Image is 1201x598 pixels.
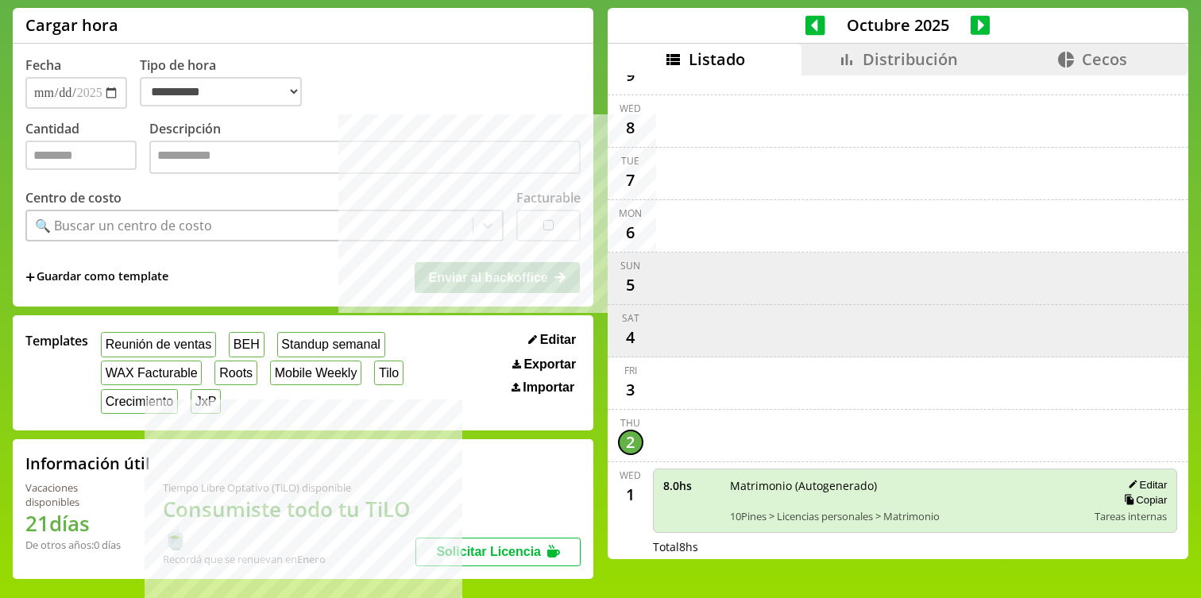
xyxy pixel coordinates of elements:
div: 8 [618,115,643,141]
div: 5 [618,272,643,298]
textarea: Descripción [149,141,581,174]
div: Mon [619,206,642,220]
span: +Guardar como template [25,268,168,286]
div: scrollable content [608,75,1188,557]
div: Sat [622,311,639,325]
div: Tue [621,154,639,168]
div: Fri [624,364,637,377]
div: De otros años: 0 días [25,538,125,552]
div: 1 [618,482,643,507]
span: Octubre 2025 [825,14,971,36]
select: Tipo de hora [140,77,302,106]
span: 10Pines > Licencias personales > Matrimonio [730,509,1084,523]
span: Listado [689,48,745,70]
button: WAX Facturable [101,361,202,385]
span: + [25,268,35,286]
button: Reunión de ventas [101,332,216,357]
div: Recordá que se renuevan en [163,552,416,566]
span: 8.0 hs [663,478,719,493]
div: Thu [620,416,640,430]
div: Vacaciones disponibles [25,480,125,509]
span: Templates [25,332,88,349]
span: Matrimonio (Autogenerado) [730,478,1084,493]
h1: Cargar hora [25,14,118,36]
div: Total 8 hs [653,539,1178,554]
label: Tipo de hora [140,56,315,109]
span: Tareas internas [1095,509,1167,523]
button: BEH [229,332,265,357]
span: Solicitar Licencia [436,545,541,558]
div: 7 [618,168,643,193]
span: Cecos [1082,48,1127,70]
span: Importar [523,380,574,395]
button: Crecimiento [101,389,178,414]
button: Solicitar Licencia [415,538,581,566]
div: 9 [618,63,643,88]
button: Editar [523,332,581,348]
span: Exportar [523,357,576,372]
h2: Información útil [25,453,150,474]
div: 🔍 Buscar un centro de costo [35,217,212,234]
span: Editar [540,333,576,347]
button: Copiar [1119,493,1167,507]
button: Mobile Weekly [270,361,361,385]
div: Wed [620,102,641,115]
label: Descripción [149,120,581,178]
div: 6 [618,220,643,245]
label: Centro de costo [25,189,122,206]
h1: Consumiste todo tu TiLO 🍵 [163,495,416,552]
h1: 21 días [25,509,125,538]
span: Distribución [863,48,958,70]
button: Standup semanal [277,332,385,357]
button: JxP [191,389,221,414]
div: Wed [620,469,641,482]
div: 4 [618,325,643,350]
label: Fecha [25,56,61,74]
b: Enero [297,552,326,566]
button: Editar [1123,478,1167,492]
input: Cantidad [25,141,137,170]
button: Tilo [374,361,404,385]
div: 2 [618,430,643,455]
label: Cantidad [25,120,149,178]
div: Sun [620,259,640,272]
div: Tiempo Libre Optativo (TiLO) disponible [163,480,416,495]
button: Exportar [508,357,581,372]
button: Roots [214,361,257,385]
label: Facturable [516,189,581,206]
div: 3 [618,377,643,403]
